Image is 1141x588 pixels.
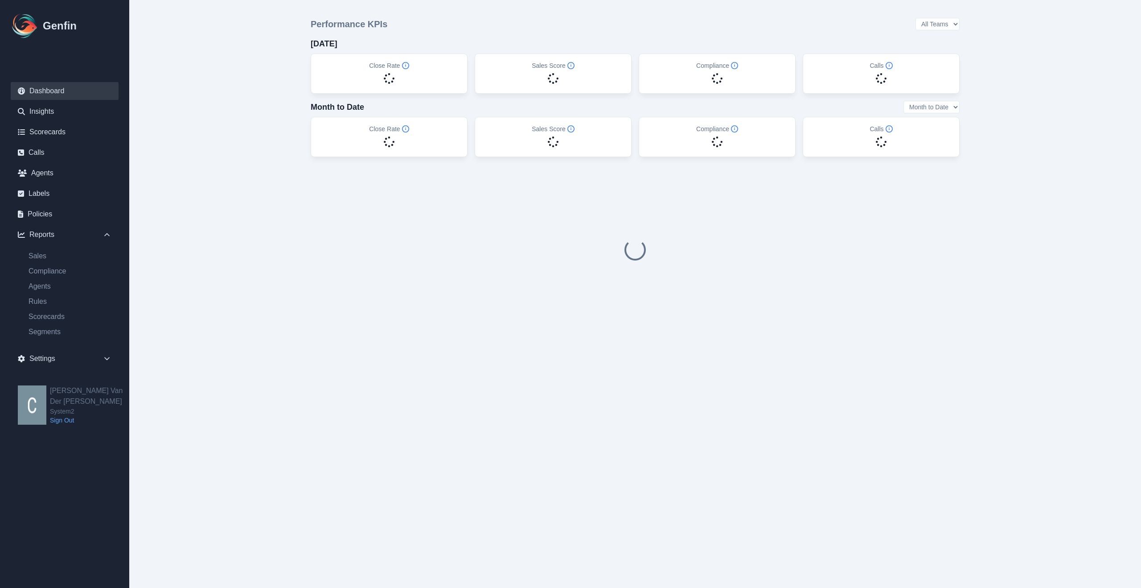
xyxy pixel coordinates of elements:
[21,327,119,337] a: Segments
[311,101,364,113] h4: Month to Date
[11,226,119,244] div: Reports
[369,61,409,70] h5: Close Rate
[311,18,387,30] h3: Performance KPIs
[11,185,119,203] a: Labels
[50,416,129,425] a: Sign Out
[402,125,409,133] span: Info
[731,125,738,133] span: Info
[21,266,119,277] a: Compliance
[11,164,119,182] a: Agents
[18,385,46,425] img: Cameron Van Der Valk
[21,296,119,307] a: Rules
[11,350,119,368] div: Settings
[532,124,574,133] h5: Sales Score
[402,62,409,69] span: Info
[11,205,119,223] a: Policies
[886,62,893,69] span: Info
[11,82,119,100] a: Dashboard
[11,103,119,120] a: Insights
[870,61,892,70] h5: Calls
[731,62,738,69] span: Info
[532,61,574,70] h5: Sales Score
[11,144,119,161] a: Calls
[870,124,892,133] h5: Calls
[11,123,119,141] a: Scorecards
[21,281,119,292] a: Agents
[369,124,409,133] h5: Close Rate
[886,125,893,133] span: Info
[50,407,129,416] span: System2
[696,61,738,70] h5: Compliance
[21,311,119,322] a: Scorecards
[567,62,575,69] span: Info
[43,19,77,33] h1: Genfin
[21,251,119,261] a: Sales
[567,125,575,133] span: Info
[311,37,337,50] h4: [DATE]
[696,124,738,133] h5: Compliance
[11,12,39,40] img: Logo
[50,385,129,407] h2: [PERSON_NAME] Van Der [PERSON_NAME]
